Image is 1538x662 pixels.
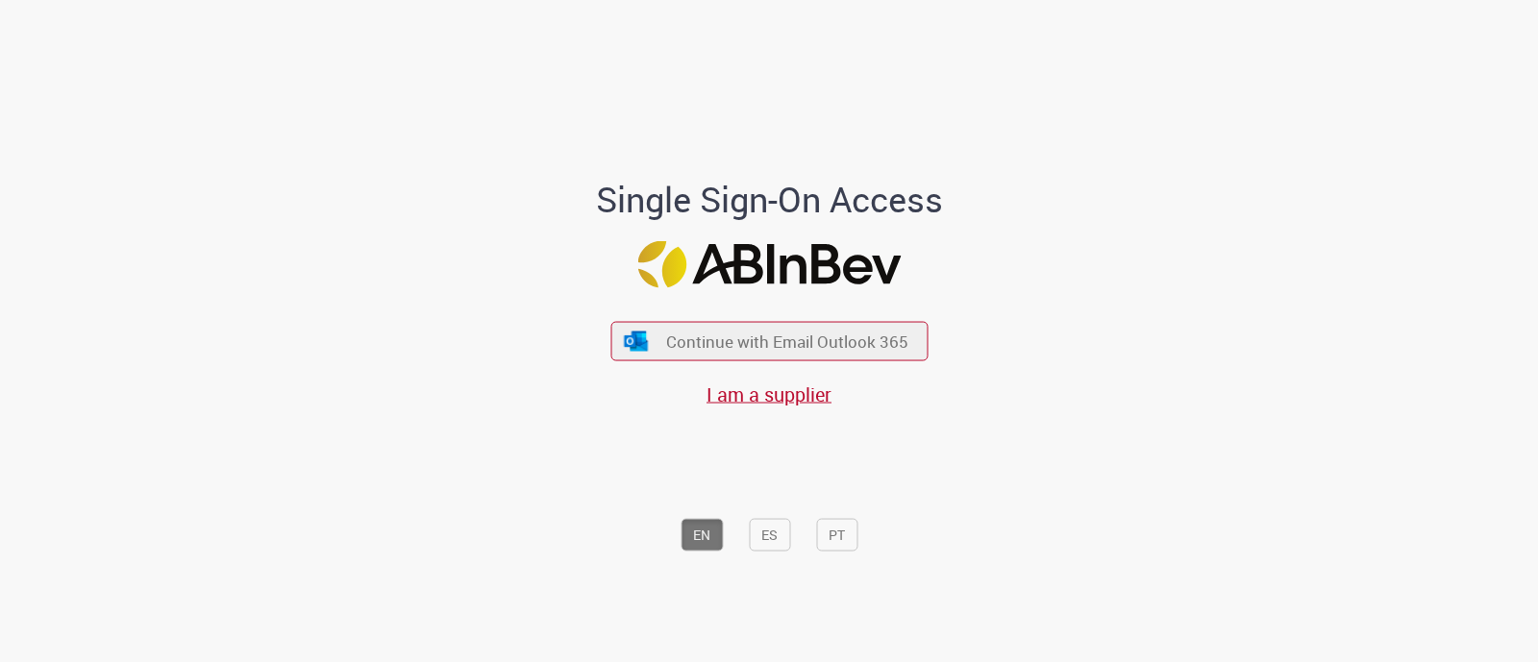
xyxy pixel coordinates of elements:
[749,518,790,551] button: ES
[707,381,831,407] a: I am a supplier
[623,331,650,351] img: ícone Azure/Microsoft 360
[503,180,1036,218] h1: Single Sign-On Access
[610,322,928,361] button: ícone Azure/Microsoft 360 Continue with Email Outlook 365
[666,331,908,353] span: Continue with Email Outlook 365
[637,241,901,288] img: Logo ABInBev
[816,518,857,551] button: PT
[681,518,723,551] button: EN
